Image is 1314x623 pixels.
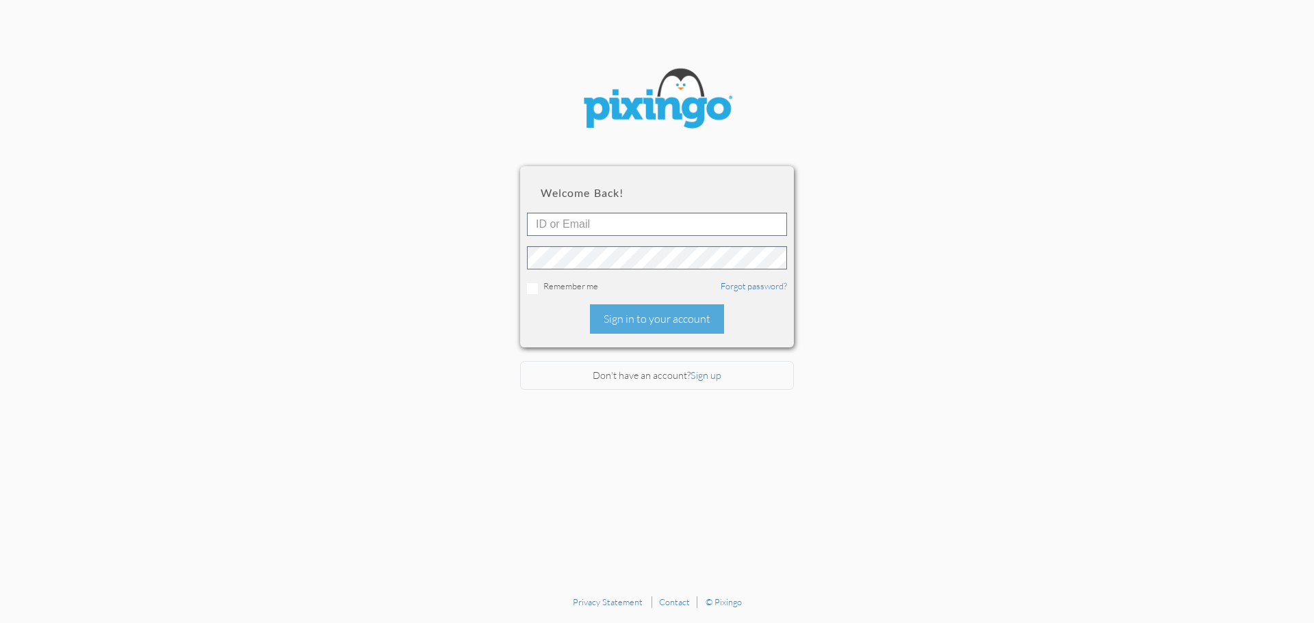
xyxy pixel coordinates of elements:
a: Sign up [691,369,721,381]
img: pixingo logo [575,62,739,139]
a: Forgot password? [721,280,787,291]
div: Remember me [527,280,787,294]
input: ID or Email [527,213,787,236]
a: © Pixingo [706,596,742,607]
a: Privacy Statement [573,596,643,607]
h2: Welcome back! [541,187,773,199]
div: Sign in to your account [590,304,724,334]
a: Contact [659,596,690,607]
div: Don't have an account? [520,361,794,390]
